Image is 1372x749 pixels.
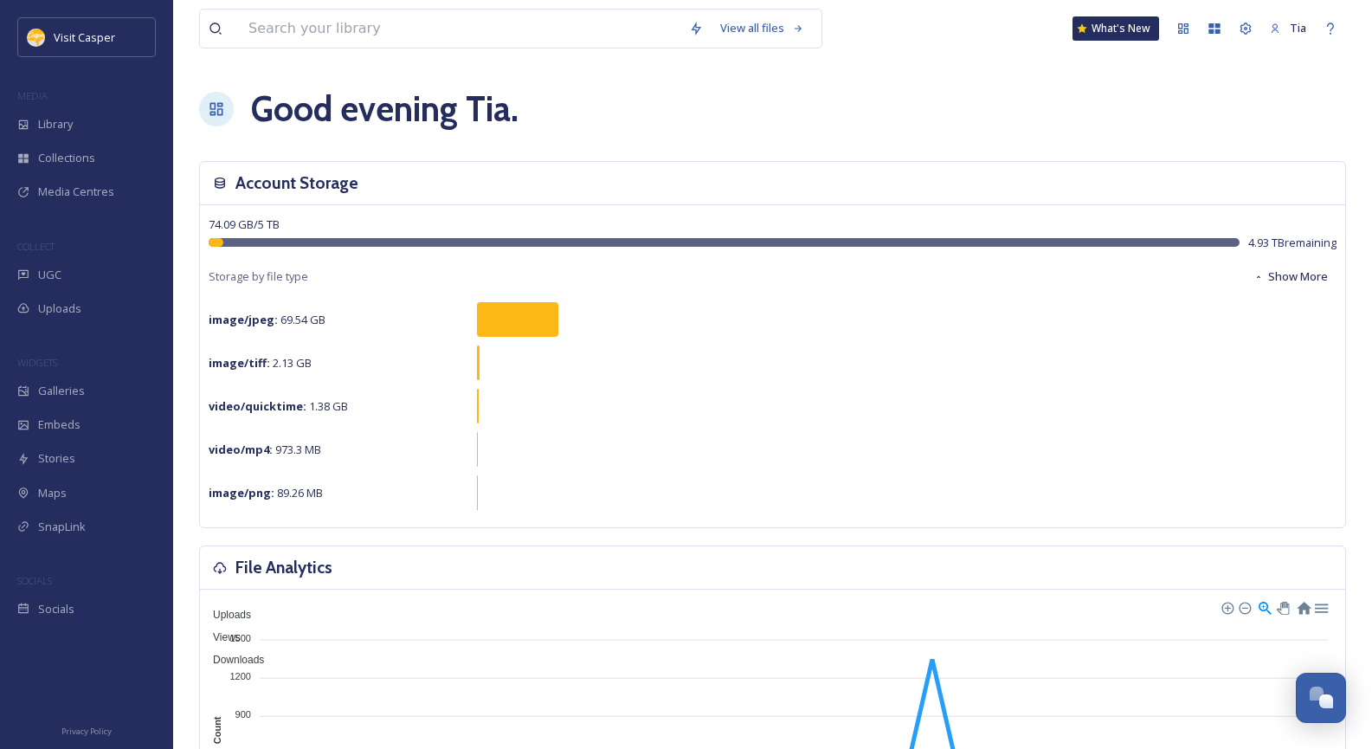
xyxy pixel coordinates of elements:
h3: Account Storage [235,171,358,196]
text: Count [212,716,222,744]
span: Media Centres [38,184,114,200]
span: SnapLink [38,519,86,535]
strong: video/mp4 : [209,442,273,457]
img: 155780.jpg [28,29,45,46]
span: Collections [38,150,95,166]
a: Privacy Policy [61,720,112,740]
span: Stories [38,450,75,467]
strong: image/tiff : [209,355,270,371]
a: What's New [1072,16,1159,41]
span: COLLECT [17,240,55,253]
span: Visit Casper [54,29,115,45]
span: UGC [38,267,61,283]
span: Socials [38,601,74,617]
span: Uploads [200,609,251,621]
span: Tia [1290,20,1306,36]
tspan: 1200 [229,671,250,681]
span: 4.93 TB remaining [1248,235,1337,251]
tspan: 900 [235,709,251,720]
button: Open Chat [1296,673,1346,723]
input: Search your library [240,10,680,48]
div: Reset Zoom [1296,599,1311,614]
div: Zoom Out [1238,601,1250,613]
span: 2.13 GB [209,355,312,371]
span: SOCIALS [17,574,52,587]
h3: File Analytics [235,555,332,580]
span: 69.54 GB [209,312,325,327]
span: Downloads [200,654,264,666]
span: 1.38 GB [209,398,348,414]
span: Embeds [38,416,81,433]
strong: image/png : [209,485,274,500]
a: Tia [1261,11,1315,45]
span: Views [200,631,241,643]
tspan: 1500 [229,632,250,642]
strong: image/jpeg : [209,312,278,327]
button: Show More [1245,260,1337,294]
span: WIDGETS [17,356,57,369]
div: Panning [1277,602,1287,612]
span: Galleries [38,383,85,399]
span: 74.09 GB / 5 TB [209,216,280,232]
div: Zoom In [1221,601,1233,613]
strong: video/quicktime : [209,398,306,414]
span: Privacy Policy [61,726,112,737]
span: 973.3 MB [209,442,321,457]
span: Uploads [38,300,81,317]
span: MEDIA [17,89,48,102]
div: Selection Zoom [1257,599,1272,614]
span: Library [38,116,73,132]
div: Menu [1313,599,1328,614]
h1: Good evening Tia . [251,83,519,135]
span: Storage by file type [209,268,308,285]
span: 89.26 MB [209,485,323,500]
span: Maps [38,485,67,501]
a: View all files [712,11,813,45]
